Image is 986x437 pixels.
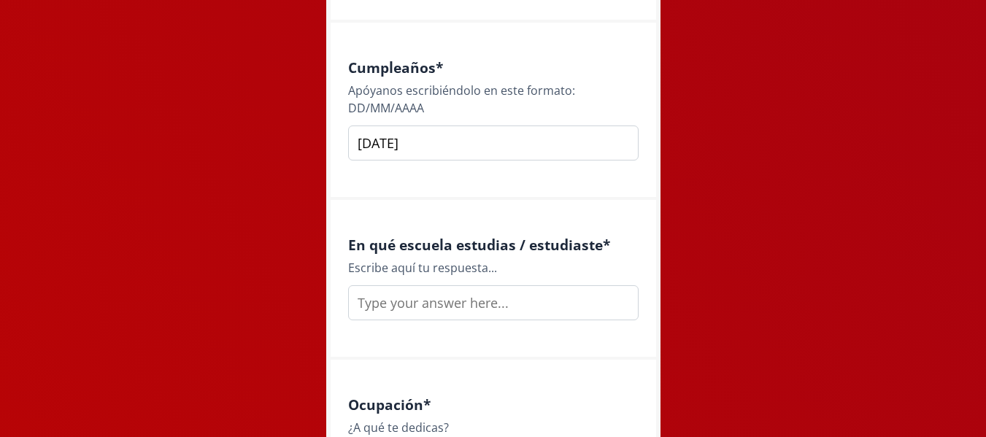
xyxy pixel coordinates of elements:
h4: Ocupación * [348,396,639,413]
input: Type your answer here... [348,285,639,320]
div: ¿A qué te dedicas? [348,419,639,436]
h4: En qué escuela estudias / estudiaste * [348,236,639,253]
input: Type your answer here... [348,125,639,161]
h4: Cumpleaños * [348,59,639,76]
div: Apóyanos escribiéndolo en este formato: DD/MM/AAAA [348,82,639,117]
div: Escribe aquí tu respuesta... [348,259,639,276]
